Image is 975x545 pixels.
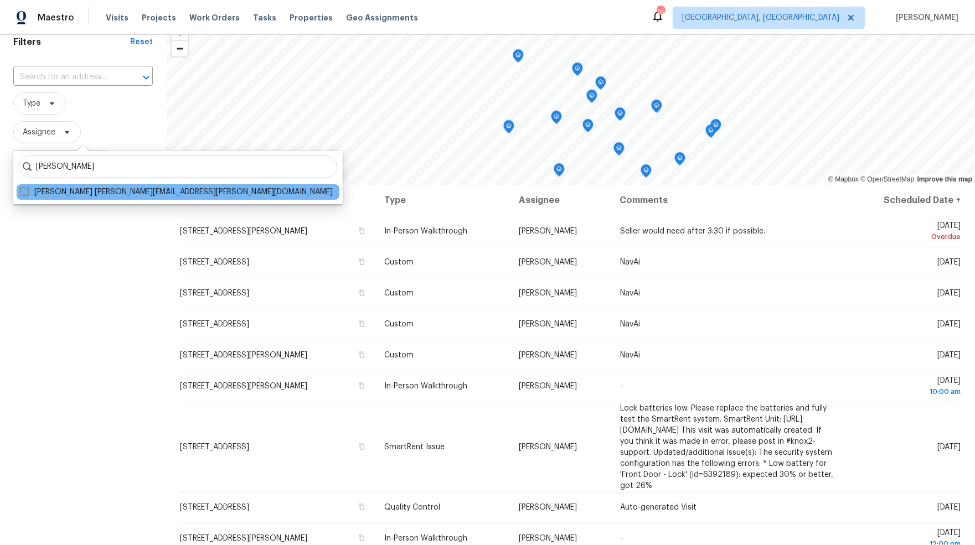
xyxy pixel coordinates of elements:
div: Map marker [503,120,514,137]
span: Lock batteries low. Please replace the batteries and fully test the SmartRent system. SmartRent U... [620,404,833,490]
span: [STREET_ADDRESS] [180,504,249,511]
span: [STREET_ADDRESS] [180,258,249,266]
span: [DATE] [938,351,961,359]
span: Maestro [38,12,74,23]
span: In-Person Walkthrough [384,382,467,390]
div: Map marker [582,119,594,136]
span: [DATE] [854,377,961,397]
div: Map marker [710,119,721,136]
span: Custom [384,289,414,297]
span: [STREET_ADDRESS][PERSON_NAME] [180,534,307,542]
span: [GEOGRAPHIC_DATA], [GEOGRAPHIC_DATA] [682,12,839,23]
button: Copy Address [357,288,367,298]
div: Map marker [586,90,597,107]
span: NavAi [620,320,640,328]
span: [PERSON_NAME] [891,12,958,23]
div: 10:00 am [854,386,961,397]
span: SmartRent Issue [384,443,445,451]
div: Map marker [554,163,565,180]
div: Map marker [513,49,524,66]
span: In-Person Walkthrough [384,227,467,235]
span: - [620,534,623,542]
span: NavAi [620,258,640,266]
span: [STREET_ADDRESS] [180,320,249,328]
span: Custom [384,258,414,266]
canvas: Map [166,19,975,185]
th: Type [375,185,510,216]
span: [STREET_ADDRESS][PERSON_NAME] [180,351,307,359]
span: Assignee [23,127,55,138]
span: - [620,382,623,390]
span: [PERSON_NAME] [519,534,577,542]
span: [PERSON_NAME] [519,351,577,359]
span: Work Orders [189,12,240,23]
div: Map marker [615,107,626,124]
div: 16 [657,7,664,18]
button: Copy Address [357,319,367,329]
div: Map marker [674,152,685,169]
span: [STREET_ADDRESS][PERSON_NAME] [180,227,307,235]
span: Zoom out [172,41,188,56]
span: Custom [384,320,414,328]
span: Projects [142,12,176,23]
button: Copy Address [357,257,367,267]
span: Type [23,98,40,109]
span: Custom [384,351,414,359]
div: Overdue [854,231,961,242]
div: Map marker [705,124,716,142]
span: [DATE] [938,443,961,451]
input: Search for an address... [13,69,122,86]
span: [DATE] [938,258,961,266]
div: Map marker [572,63,583,80]
div: Map marker [551,111,562,128]
span: NavAi [620,351,640,359]
span: Geo Assignments [346,12,418,23]
button: Open [138,70,154,85]
a: OpenStreetMap [860,175,914,183]
div: Map marker [613,142,625,159]
span: Tasks [253,14,276,22]
span: Quality Control [384,504,440,511]
button: Zoom out [172,40,188,56]
th: Comments [611,185,846,216]
span: [STREET_ADDRESS] [180,289,249,297]
th: Scheduled Date ↑ [845,185,962,216]
span: [DATE] [938,504,961,511]
span: [PERSON_NAME] [519,289,577,297]
div: Map marker [641,164,652,181]
label: [PERSON_NAME] [PERSON_NAME][EMAIL_ADDRESS][PERSON_NAME][DOMAIN_NAME] [20,186,333,198]
div: Reset [130,37,153,48]
button: Copy Address [357,350,367,360]
span: [STREET_ADDRESS] [180,443,249,451]
span: [PERSON_NAME] [519,320,577,328]
span: [PERSON_NAME] [519,443,577,451]
a: Mapbox [828,175,859,183]
span: Properties [290,12,333,23]
th: Assignee [510,185,611,216]
span: [STREET_ADDRESS][PERSON_NAME] [180,382,307,390]
span: NavAi [620,289,640,297]
button: Copy Address [357,226,367,236]
span: [DATE] [938,320,961,328]
span: [DATE] [938,289,961,297]
span: In-Person Walkthrough [384,534,467,542]
span: Auto-generated Visit [620,504,697,511]
button: Copy Address [357,533,367,543]
span: [DATE] [854,222,961,242]
div: Map marker [651,100,662,117]
span: Visits [106,12,128,23]
button: Copy Address [357,381,367,391]
h1: Filters [13,37,130,48]
span: [PERSON_NAME] [519,504,577,511]
a: Improve this map [917,175,972,183]
span: [PERSON_NAME] [519,258,577,266]
span: Seller would need after 3:30 if possible. [620,227,765,235]
button: Copy Address [357,502,367,512]
div: Map marker [595,76,606,94]
button: Copy Address [357,442,367,451]
span: [PERSON_NAME] [519,382,577,390]
span: [PERSON_NAME] [519,227,577,235]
